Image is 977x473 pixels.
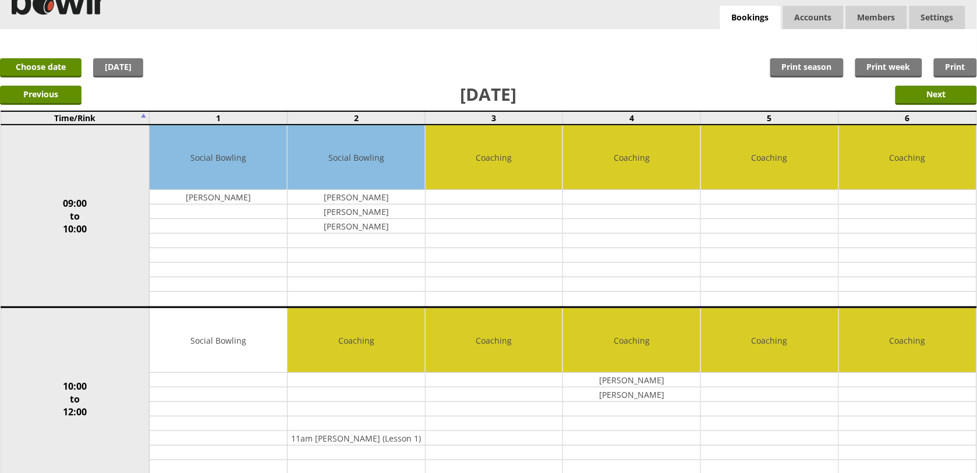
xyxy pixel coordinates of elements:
span: Members [846,6,907,29]
td: Coaching [839,125,976,190]
td: 6 [838,111,976,125]
td: Social Bowling [150,125,287,190]
td: Coaching [563,308,700,373]
a: Bookings [720,6,781,30]
td: Coaching [426,125,563,190]
td: Coaching [426,308,563,373]
td: [PERSON_NAME] [288,219,425,234]
td: 11am [PERSON_NAME] (Lesson 1) [288,431,425,446]
td: 09:00 to 10:00 [1,125,150,308]
td: 1 [150,111,288,125]
td: [PERSON_NAME] [563,373,700,387]
td: Coaching [839,308,976,373]
td: 2 [288,111,426,125]
td: [PERSON_NAME] [150,190,287,204]
td: 3 [425,111,563,125]
td: 5 [701,111,839,125]
td: Coaching [701,308,838,373]
td: Social Bowling [288,125,425,190]
td: 4 [563,111,701,125]
a: Print season [770,58,844,77]
td: [PERSON_NAME] [563,387,700,402]
a: [DATE] [93,58,143,77]
input: Next [895,86,977,105]
td: [PERSON_NAME] [288,204,425,219]
a: Print [934,58,977,77]
span: Settings [909,6,965,29]
td: Coaching [701,125,838,190]
td: [PERSON_NAME] [288,190,425,204]
td: Coaching [563,125,700,190]
span: Accounts [783,6,844,29]
td: Social Bowling [150,308,287,373]
td: Coaching [288,308,425,373]
td: Time/Rink [1,111,150,125]
a: Print week [855,58,922,77]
